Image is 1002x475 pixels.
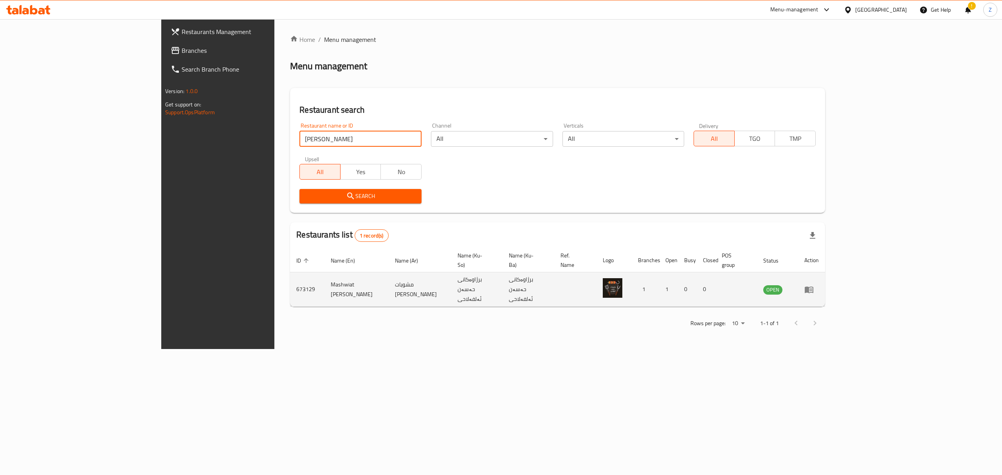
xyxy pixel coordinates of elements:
span: Version: [165,86,184,96]
div: Total records count [355,229,389,242]
div: [GEOGRAPHIC_DATA] [855,5,907,14]
span: Get support on: [165,99,201,110]
button: All [694,131,735,146]
h2: Menu management [290,60,367,72]
label: Delivery [699,123,719,128]
td: 0 [697,272,715,307]
td: مشويات [PERSON_NAME] [389,272,451,307]
span: Name (Ar) [395,256,428,265]
th: Busy [678,248,697,272]
span: Branches [182,46,323,55]
span: POS group [722,251,748,270]
th: Action [798,248,825,272]
span: Search Branch Phone [182,65,323,74]
button: All [299,164,341,180]
h2: Restaurant search [299,104,816,116]
span: 1.0.0 [186,86,198,96]
td: برژاوەکانی حەسەن ئەلفەلاحی [451,272,503,307]
td: برژاوەکانی حەسەن ئەلفەلاحی [503,272,554,307]
span: All [303,166,337,178]
span: ID [296,256,311,265]
span: Status [763,256,789,265]
span: Restaurants Management [182,27,323,36]
button: TGO [734,131,775,146]
button: Yes [340,164,381,180]
td: 1 [659,272,678,307]
span: Yes [344,166,378,178]
span: TMP [778,133,813,144]
div: Export file [803,226,822,245]
th: Logo [597,248,632,272]
p: 1-1 of 1 [760,318,779,328]
span: Search [306,191,415,201]
th: Branches [632,248,659,272]
td: 1 [632,272,659,307]
label: Upsell [305,156,319,162]
span: 1 record(s) [355,232,388,239]
span: Name (Ku-Ba) [509,251,544,270]
div: All [431,131,553,147]
span: Menu management [324,35,376,44]
span: Name (En) [331,256,365,265]
table: enhanced table [290,248,825,307]
a: Restaurants Management [164,22,329,41]
th: Closed [697,248,715,272]
a: Branches [164,41,329,60]
span: Name (Ku-So) [458,251,493,270]
a: Search Branch Phone [164,60,329,79]
span: Z [989,5,992,14]
h2: Restaurants list [296,229,388,242]
td: 0 [678,272,697,307]
div: Rows per page: [729,318,748,329]
div: All [562,131,685,147]
span: All [697,133,732,144]
button: TMP [775,131,816,146]
span: No [384,166,418,178]
button: Search [299,189,422,203]
img: Mashwiat Hassan Alfalahy [603,278,622,298]
td: Mashwiat [PERSON_NAME] [324,272,388,307]
p: Rows per page: [690,318,726,328]
div: Menu [804,285,819,294]
nav: breadcrumb [290,35,825,44]
input: Search for restaurant name or ID.. [299,131,422,147]
span: Ref. Name [560,251,587,270]
th: Open [659,248,678,272]
span: TGO [738,133,772,144]
a: Support.OpsPlatform [165,107,215,117]
div: Menu-management [770,5,818,14]
span: OPEN [763,285,782,294]
button: No [380,164,422,180]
